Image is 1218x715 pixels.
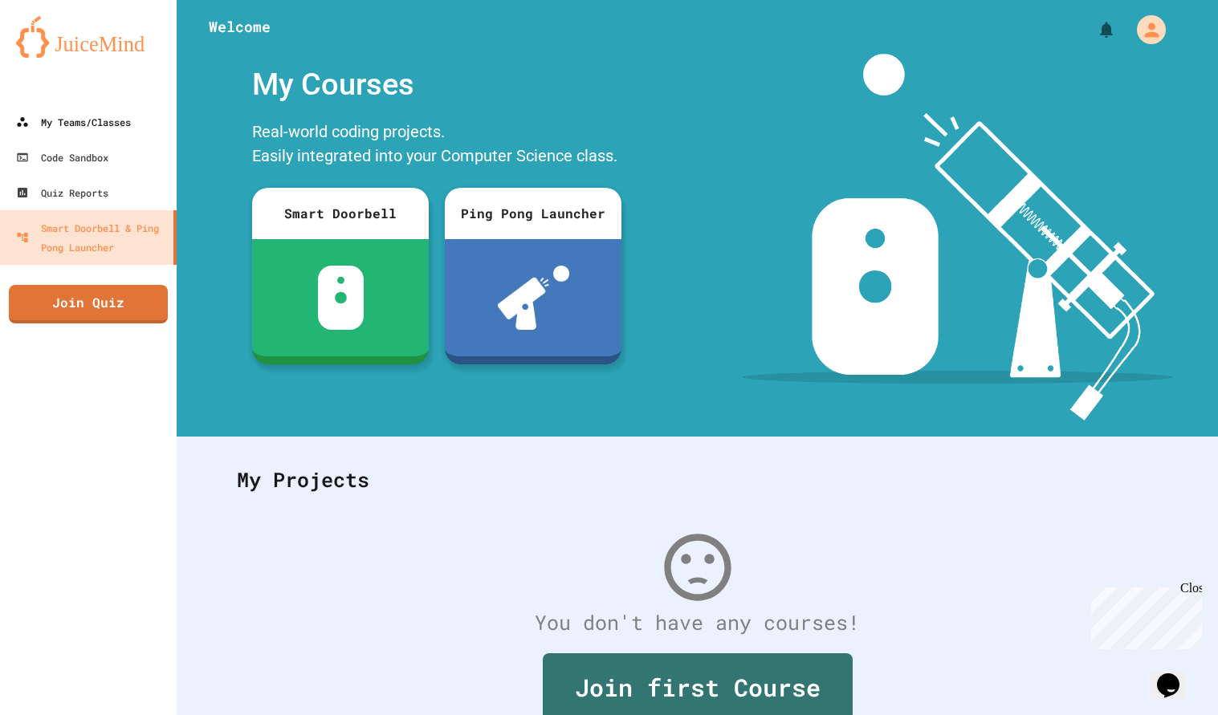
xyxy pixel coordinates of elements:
div: Quiz Reports [16,183,108,202]
a: Join Quiz [9,285,168,323]
div: Chat with us now!Close [6,6,111,102]
img: sdb-white.svg [318,266,364,330]
div: Smart Doorbell & Ping Pong Launcher [16,218,167,257]
div: Real-world coding projects. Easily integrated into your Computer Science class. [244,116,629,176]
iframe: chat widget [1085,581,1202,649]
div: My Notifications [1067,16,1120,43]
div: My Courses [244,54,629,116]
div: You don't have any courses! [221,607,1174,638]
div: Ping Pong Launcher [445,188,621,239]
img: logo-orange.svg [16,16,161,58]
img: banner-image-my-projects.png [743,54,1173,420]
div: My Account [1120,11,1170,48]
iframe: chat widget [1151,651,1202,699]
div: My Teams/Classes [16,112,131,132]
div: Smart Doorbell [252,188,429,239]
div: Code Sandbox [16,148,108,167]
img: ppl-with-ball.png [498,266,569,330]
div: My Projects [221,449,1174,511]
